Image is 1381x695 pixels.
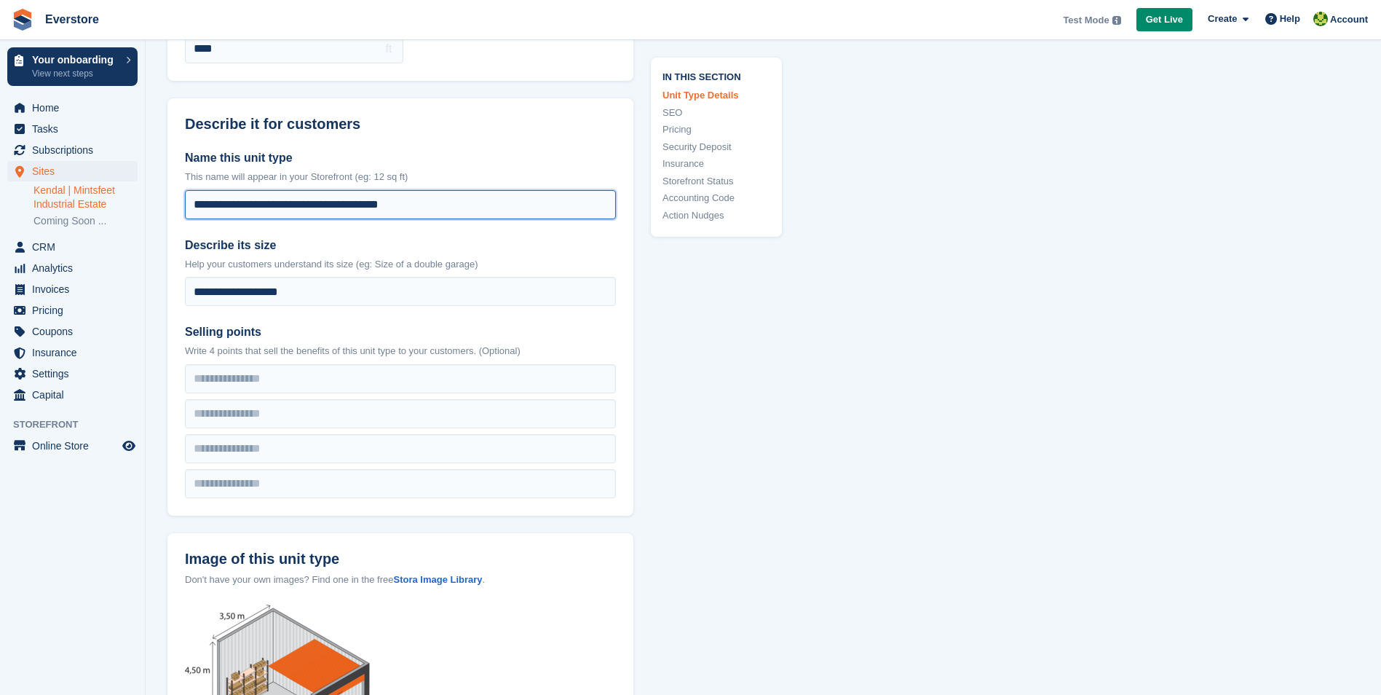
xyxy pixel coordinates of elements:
a: menu [7,258,138,278]
span: Create [1208,12,1237,26]
label: Describe its size [185,237,616,254]
a: Action Nudges [662,208,770,222]
span: Help [1280,12,1300,26]
span: Capital [32,385,119,405]
p: View next steps [32,67,119,80]
span: Insurance [32,342,119,363]
a: menu [7,119,138,139]
p: Write 4 points that sell the benefits of this unit type to your customers. (Optional) [185,344,616,358]
label: Selling points [185,323,616,341]
span: Get Live [1146,12,1183,27]
a: Storefront Status [662,173,770,188]
a: Preview store [120,437,138,455]
label: Image of this unit type [185,551,616,568]
a: Unit Type Details [662,88,770,103]
a: Your onboarding View next steps [7,47,138,86]
a: Stora Image Library [393,574,482,585]
a: menu [7,436,138,456]
a: Kendal | Mintsfeet Industrial Estate [33,184,138,211]
a: menu [7,279,138,299]
a: Get Live [1136,8,1192,32]
a: Accounting Code [662,191,770,205]
a: menu [7,300,138,321]
a: menu [7,237,138,257]
span: Pricing [32,300,119,321]
span: Settings [32,364,119,384]
span: Home [32,98,119,118]
a: Pricing [662,122,770,137]
p: This name will appear in your Storefront (eg: 12 sq ft) [185,170,616,184]
span: Subscriptions [32,140,119,160]
a: menu [7,364,138,384]
p: Your onboarding [32,55,119,65]
span: Test Mode [1063,13,1109,28]
a: menu [7,385,138,405]
span: Tasks [32,119,119,139]
img: stora-icon-8386f47178a22dfd0bd8f6a31ec36ba5ce8667c1dd55bd0f319d3a0aa187defe.svg [12,9,33,31]
span: In this section [662,68,770,82]
a: menu [7,98,138,118]
span: Account [1330,12,1368,27]
a: menu [7,342,138,363]
span: Invoices [32,279,119,299]
div: Don't have your own images? Find one in the free . [185,573,616,587]
label: Name this unit type [185,149,616,167]
a: menu [7,161,138,181]
a: menu [7,140,138,160]
a: SEO [662,105,770,119]
img: Will Dodgson [1313,12,1328,26]
a: Coming Soon ... [33,214,138,228]
span: Sites [32,161,119,181]
img: icon-info-grey-7440780725fd019a000dd9b08b2336e03edf1995a4989e88bcd33f0948082b44.svg [1112,16,1121,25]
a: Insurance [662,157,770,171]
h2: Describe it for customers [185,116,616,133]
span: Online Store [32,436,119,456]
a: Security Deposit [662,139,770,154]
span: Analytics [32,258,119,278]
a: Everstore [39,7,105,31]
a: menu [7,321,138,342]
span: Coupons [32,321,119,342]
span: Storefront [13,417,145,432]
span: CRM [32,237,119,257]
p: Help your customers understand its size (eg: Size of a double garage) [185,257,616,272]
